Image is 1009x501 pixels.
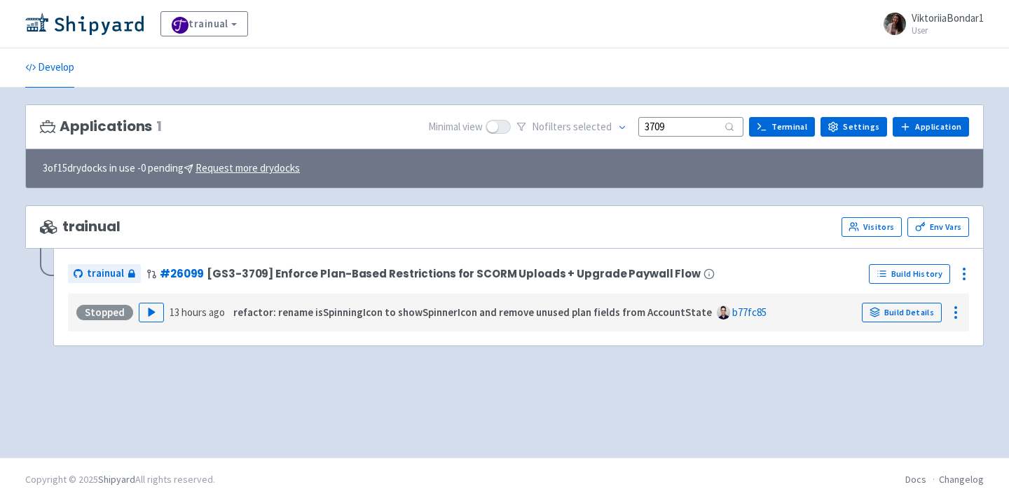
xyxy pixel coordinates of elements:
a: Develop [25,48,74,88]
span: 3 of 15 drydocks in use - 0 pending [43,160,300,177]
a: #26099 [160,266,204,281]
span: trainual [40,219,121,235]
h3: Applications [40,118,162,135]
span: [GS3-3709] Enforce Plan-Based Restrictions for SCORM Uploads + Upgrade Paywall Flow [207,268,701,280]
div: Stopped [76,305,133,320]
u: Request more drydocks [195,161,300,174]
a: ViktoriiaBondar1 User [875,13,984,35]
a: b77fc85 [732,306,767,319]
a: Terminal [749,117,815,137]
a: trainual [68,264,141,283]
span: Minimal view [428,119,483,135]
div: Copyright © 2025 All rights reserved. [25,472,215,487]
button: Play [139,303,164,322]
strong: refactor: rename isSpinningIcon to showSpinnerIcon and remove unused plan fields from AccountState [233,306,712,319]
a: Shipyard [98,473,135,486]
a: trainual [160,11,248,36]
a: Changelog [939,473,984,486]
input: Search... [638,117,743,136]
a: Visitors [842,217,902,237]
img: Shipyard logo [25,13,144,35]
span: ViktoriiaBondar1 [912,11,984,25]
a: Build Details [862,303,942,322]
a: Settings [821,117,887,137]
time: 13 hours ago [170,306,225,319]
a: Env Vars [907,217,969,237]
span: 1 [156,118,162,135]
span: trainual [87,266,124,282]
small: User [912,26,984,35]
span: No filter s [532,119,612,135]
a: Docs [905,473,926,486]
a: Build History [869,264,950,284]
a: Application [893,117,969,137]
span: selected [573,120,612,133]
